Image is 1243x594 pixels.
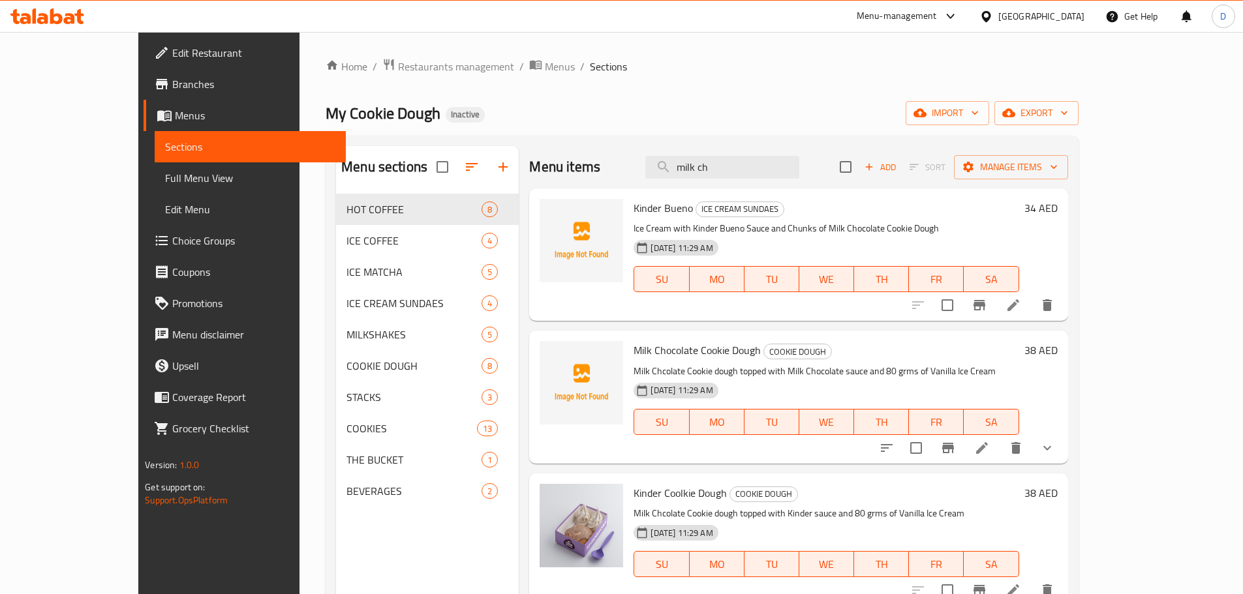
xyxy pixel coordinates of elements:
[690,266,744,292] button: MO
[326,98,440,128] span: My Cookie Dough
[863,160,898,175] span: Add
[346,201,482,217] span: HOT COFFEE
[799,409,854,435] button: WE
[172,45,335,61] span: Edit Restaurant
[346,295,482,311] span: ICE CREAM SUNDAES
[155,131,346,162] a: Sections
[857,8,937,24] div: Menu-management
[969,270,1013,289] span: SA
[690,409,744,435] button: MO
[805,555,849,574] span: WE
[634,266,689,292] button: SU
[545,59,575,74] span: Menus
[645,242,718,254] span: [DATE] 11:29 AM
[172,421,335,436] span: Grocery Checklist
[172,327,335,342] span: Menu disclaimer
[336,225,519,256] div: ICE COFFEE4
[336,188,519,512] nav: Menu sections
[477,421,498,436] div: items
[805,270,849,289] span: WE
[336,413,519,444] div: COOKIES13
[155,162,346,194] a: Full Menu View
[744,409,799,435] button: TU
[634,505,1019,522] p: Milk Chcolate Cookie dough topped with Kinder sauce and 80 grms of Vanilla Ice Cream
[326,58,1079,75] nav: breadcrumb
[1024,199,1058,217] h6: 34 AED
[998,9,1084,23] div: [GEOGRAPHIC_DATA]
[854,266,909,292] button: TH
[964,266,1019,292] button: SA
[336,350,519,381] div: COOKIE DOUGH8
[634,363,1019,379] p: Milk Chcolate Cookie dough topped with Milk Chocolate sauce and 80 grms of Vanilla Ice Cream
[144,68,346,100] a: Branches
[750,413,794,432] span: TU
[934,291,961,319] span: Select to update
[744,551,799,577] button: TU
[482,485,497,497] span: 2
[145,456,177,473] span: Version:
[346,327,482,342] span: MILKSHAKES
[906,101,989,125] button: import
[854,409,909,435] button: TH
[482,483,498,499] div: items
[346,389,482,405] span: STACKS
[696,201,784,217] div: ICE CREAM SUNDAES
[346,233,482,248] span: ICE COFFEE
[144,225,346,256] a: Choice Groups
[645,156,799,179] input: search
[519,59,524,74] li: /
[969,555,1013,574] span: SA
[969,413,1013,432] span: SA
[482,454,497,466] span: 1
[336,194,519,225] div: HOT COFFEE8
[172,358,335,374] span: Upsell
[914,270,959,289] span: FR
[172,76,335,92] span: Branches
[540,484,623,567] img: Kinder Coolkie Dough
[916,105,979,121] span: import
[932,432,964,464] button: Branch-specific-item
[964,159,1058,175] span: Manage items
[1024,484,1058,502] h6: 38 AED
[1220,9,1226,23] span: D
[902,434,930,462] span: Select to update
[1005,297,1021,313] a: Edit menu item
[172,389,335,405] span: Coverage Report
[695,413,739,432] span: MO
[639,413,684,432] span: SU
[832,153,859,181] span: Select section
[482,327,498,342] div: items
[634,551,689,577] button: SU
[909,409,964,435] button: FR
[144,37,346,68] a: Edit Restaurant
[954,155,1068,179] button: Manage items
[750,555,794,574] span: TU
[336,288,519,319] div: ICE CREAM SUNDAES4
[764,344,831,359] span: COOKIE DOUGH
[590,59,627,74] span: Sections
[144,413,346,444] a: Grocery Checklist
[859,413,904,432] span: TH
[373,59,377,74] li: /
[696,201,784,216] span: ICE CREAM SUNDAES
[145,492,228,509] a: Support.OpsPlatform
[172,233,335,248] span: Choice Groups
[974,440,990,456] a: Edit menu item
[909,266,964,292] button: FR
[175,108,335,123] span: Menus
[155,194,346,225] a: Edit Menu
[172,264,335,280] span: Coupons
[144,319,346,350] a: Menu disclaimer
[964,409,1019,435] button: SA
[799,266,854,292] button: WE
[994,101,1079,125] button: export
[645,384,718,396] span: [DATE] 11:29 AM
[336,381,519,413] div: STACKS3
[144,288,346,319] a: Promotions
[172,295,335,311] span: Promotions
[1039,440,1055,456] svg: Show Choices
[1000,432,1032,464] button: delete
[346,483,482,499] div: BEVERAGES
[634,483,727,503] span: Kinder Coolkie Dough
